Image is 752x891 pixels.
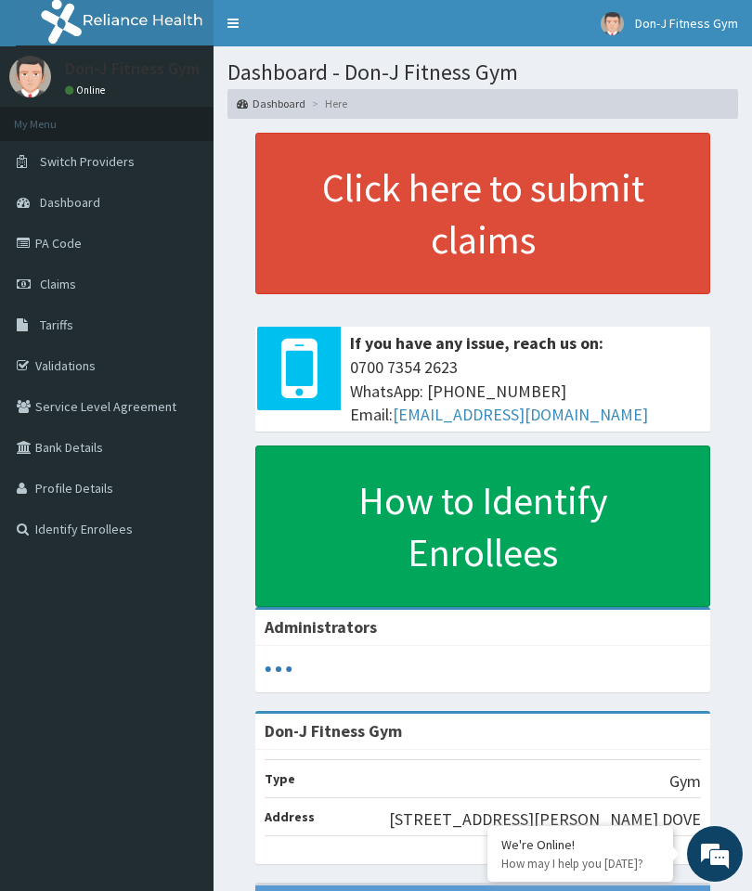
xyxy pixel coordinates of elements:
[227,60,738,84] h1: Dashboard - Don-J Fitness Gym
[350,332,603,354] b: If you have any issue, reach us on:
[40,276,76,292] span: Claims
[265,720,402,742] strong: Don-J Fitness Gym
[350,355,701,427] span: 0700 7354 2623 WhatsApp: [PHONE_NUMBER] Email:
[9,56,51,97] img: User Image
[65,60,200,77] p: Don-J Fitness Gym
[265,770,295,787] b: Type
[601,12,624,35] img: User Image
[265,655,292,683] svg: audio-loading
[65,84,110,97] a: Online
[635,15,738,32] span: Don-J Fitness Gym
[40,316,73,333] span: Tariffs
[307,96,347,111] li: Here
[265,616,377,638] b: Administrators
[389,807,701,832] p: [STREET_ADDRESS][PERSON_NAME] DOVE
[393,404,648,425] a: [EMAIL_ADDRESS][DOMAIN_NAME]
[40,153,135,170] span: Switch Providers
[501,836,659,853] div: We're Online!
[40,194,100,211] span: Dashboard
[255,133,710,294] a: Click here to submit claims
[255,445,710,607] a: How to Identify Enrollees
[669,769,701,794] p: Gym
[237,96,305,111] a: Dashboard
[501,856,659,872] p: How may I help you today?
[265,808,315,825] b: Address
